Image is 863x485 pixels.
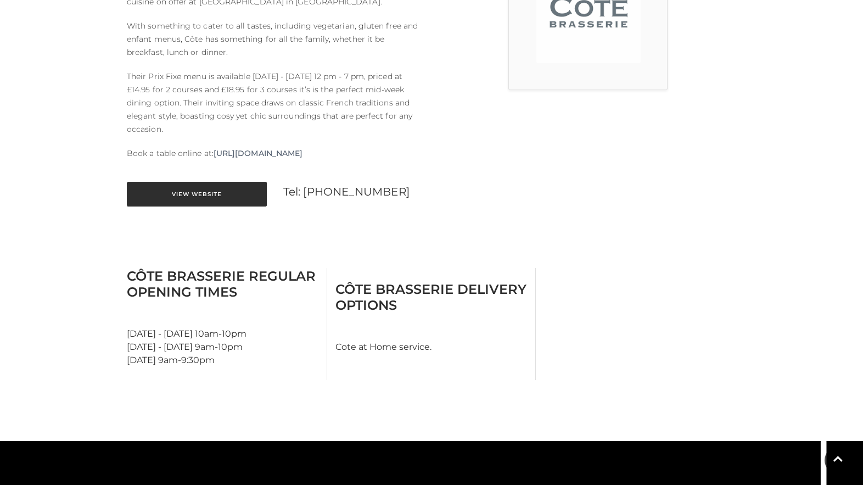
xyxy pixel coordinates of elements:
h3: Côte Brasserie Regular Opening Times [127,268,318,300]
div: [DATE] - [DATE] 10am-10pm [DATE] - [DATE] 9am-10pm [DATE] 9am-9:30pm [119,268,327,380]
div: Cote at Home service. [327,268,536,380]
h3: Côte Brasserie Delivery Options [335,281,527,313]
p: With something to cater to all tastes, including vegetarian, gluten free and enfant menus, Côte h... [127,19,423,59]
a: Tel: [PHONE_NUMBER] [283,185,410,198]
a: [URL][DOMAIN_NAME] [214,147,302,160]
p: Their Prix Fixe menu is available [DATE] - [DATE] 12 pm - 7 pm, priced at £14.95 for 2 courses an... [127,70,423,136]
p: Book a table online at: [127,147,423,160]
a: View Website [127,182,267,207]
